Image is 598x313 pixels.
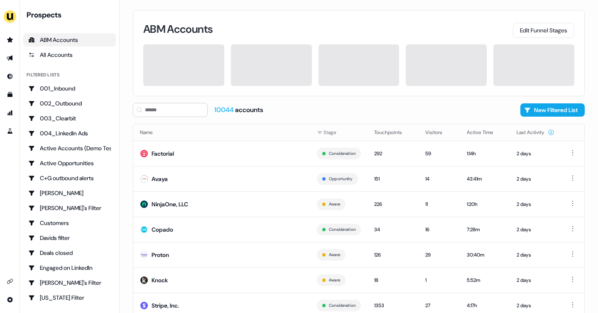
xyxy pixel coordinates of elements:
div: 11 [425,200,453,208]
a: Go to 001_Inbound [23,82,116,95]
div: Stage [317,128,361,137]
a: Go to integrations [3,275,17,288]
div: Active Opportunities [28,159,111,167]
div: 1353 [374,301,412,310]
div: Stripe, Inc. [152,301,179,310]
h3: ABM Accounts [143,24,213,34]
div: 1:20h [467,200,503,208]
div: 7:28m [467,225,503,234]
div: [PERSON_NAME] [28,189,111,197]
button: Opportunity [329,175,353,183]
div: 2 days [517,251,554,259]
div: 2 days [517,276,554,284]
div: 2 days [517,301,554,310]
div: [PERSON_NAME]'s Filter [28,204,111,212]
div: 003_Clearbit [28,114,111,122]
div: 1 [425,276,453,284]
div: 30:40m [467,251,503,259]
a: Go to 003_Clearbit [23,112,116,125]
div: 126 [374,251,412,259]
div: 002_Outbound [28,99,111,108]
a: Go to templates [3,88,17,101]
div: Factorial [152,149,174,158]
div: Proton [152,251,169,259]
a: Go to Engaged on LinkedIn [23,261,116,274]
div: 2 days [517,200,554,208]
div: 004_LinkedIn Ads [28,129,111,137]
div: 43:41m [467,175,503,183]
a: Go to Charlotte Stone [23,186,116,200]
div: 18 [374,276,412,284]
div: 59 [425,149,453,158]
div: Filtered lists [27,71,59,78]
button: Last Activity [517,125,554,140]
div: Customers [28,219,111,227]
button: Aware [329,201,340,208]
button: Consideration [329,226,355,233]
a: Go to Active Opportunities [23,156,116,170]
div: Deals closed [28,249,111,257]
button: Visitors [425,125,452,140]
a: Go to experiments [3,125,17,138]
div: Avaya [152,175,168,183]
div: 292 [374,149,412,158]
a: Go to Charlotte's Filter [23,201,116,215]
a: Go to Inbound [3,70,17,83]
div: 16 [425,225,453,234]
div: Davids filter [28,234,111,242]
a: Go to outbound experience [3,51,17,65]
div: Knock [152,276,168,284]
div: 34 [374,225,412,234]
button: New Filtered List [520,103,585,117]
div: 2 days [517,175,554,183]
div: 4:17h [467,301,503,310]
div: 226 [374,200,412,208]
div: 1:14h [467,149,503,158]
button: Active Time [467,125,503,140]
div: Copado [152,225,173,234]
a: All accounts [23,48,116,61]
button: Edit Funnel Stages [513,23,574,38]
div: 2 days [517,149,554,158]
div: 14 [425,175,453,183]
a: Go to attribution [3,106,17,120]
div: NinjaOne, LLC [152,200,188,208]
a: Go to Customers [23,216,116,230]
a: Go to Deals closed [23,246,116,259]
a: Go to C+G outbound alerts [23,171,116,185]
div: Active Accounts (Demo Test) [28,144,111,152]
div: 27 [425,301,453,310]
a: ABM Accounts [23,33,116,46]
span: 10044 [214,105,235,114]
a: Go to 002_Outbound [23,97,116,110]
div: ABM Accounts [28,36,111,44]
a: Go to Geneviève's Filter [23,276,116,289]
div: 5:52m [467,276,503,284]
a: Go to Active Accounts (Demo Test) [23,142,116,155]
button: Touchpoints [374,125,412,140]
a: Go to Davids filter [23,231,116,245]
a: Go to 004_LinkedIn Ads [23,127,116,140]
a: Go to integrations [3,293,17,306]
button: Aware [329,276,340,284]
div: 151 [374,175,412,183]
a: Go to Georgia Filter [23,291,116,304]
div: 29 [425,251,453,259]
div: Prospects [27,10,116,20]
div: Engaged on LinkedIn [28,264,111,272]
button: Consideration [329,302,355,309]
div: [US_STATE] Filter [28,293,111,302]
th: Name [133,124,310,141]
div: accounts [214,105,263,115]
div: [PERSON_NAME]'s Filter [28,279,111,287]
button: Consideration [329,150,355,157]
button: Aware [329,251,340,259]
div: 001_Inbound [28,84,111,93]
div: All Accounts [28,51,111,59]
div: 2 days [517,225,554,234]
a: Go to prospects [3,33,17,46]
div: C+G outbound alerts [28,174,111,182]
